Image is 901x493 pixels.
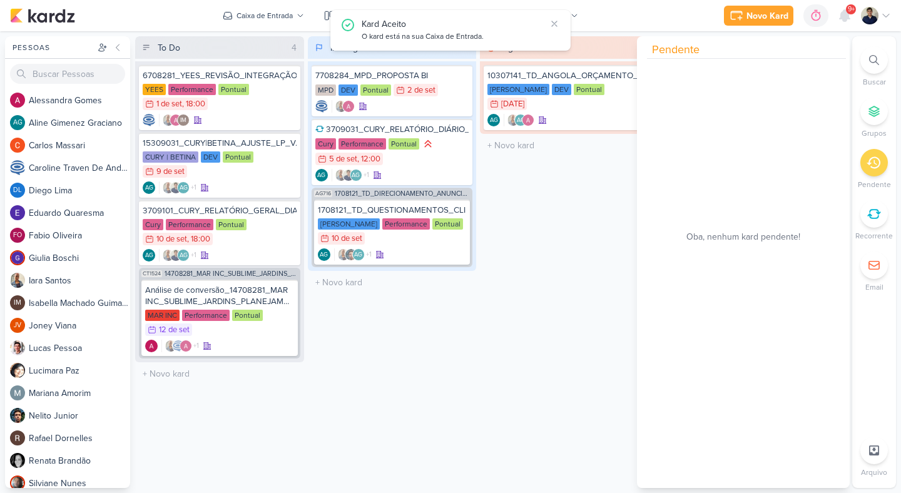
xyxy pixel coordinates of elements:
p: Pendente [858,179,891,190]
div: Pontual [232,310,263,321]
div: Colaboradores: Iara Santos, Alessandra Gomes, Isabella Machado Guimarães [159,114,190,126]
input: + Novo kard [482,136,646,155]
div: DEV [552,84,571,95]
div: Colaboradores: Iara Santos, Alessandra Gomes [332,100,355,113]
div: 2 de set [407,86,435,94]
div: Pontual [360,84,391,96]
img: Lucimara Paz [10,363,25,378]
div: G i u l i a B o s c h i [29,252,130,265]
div: Colaboradores: Iara Santos, Aline Gimenez Graciano, Alessandra Gomes [504,114,534,126]
div: Aline Gimenez Graciano [143,249,155,262]
div: Colaboradores: Iara Santos, Levy Pessoa, Aline Gimenez Graciano, Alessandra Gomes [159,181,196,194]
div: Pontual [223,151,253,163]
div: 1708121_TD_QUESTIONAMENTOS_CLIENTE_V.3 [318,205,467,216]
p: AG [517,118,525,124]
img: Rafael Dornelles [10,430,25,445]
div: I s a b e l l a M a c h a d o G u i m a r ã e s [29,297,130,310]
div: S i l v i a n e N u n e s [29,477,130,490]
img: Alessandra Gomes [342,100,355,113]
img: Alessandra Gomes [180,340,192,352]
button: Novo Kard [724,6,793,26]
p: AG [354,252,362,258]
div: Aline Gimenez Graciano [177,249,190,262]
div: , 18:00 [187,235,210,243]
div: C a r l o s M a s s a r i [29,139,130,152]
img: Alessandra Gomes [10,93,25,108]
div: 6708281_YEES_REVISÃO_INTEGRAÇÃO_MORADA [143,70,297,81]
div: Aline Gimenez Graciano [143,181,155,194]
p: DL [13,187,22,194]
div: Criador(a): Aline Gimenez Graciano [143,249,155,262]
div: Colaboradores: Iara Santos, Levy Pessoa, Aline Gimenez Graciano, Alessandra Gomes [332,169,369,181]
img: Iara Santos [162,114,175,126]
img: Eduardo Quaresma [10,205,25,220]
div: [PERSON_NAME] [318,218,380,230]
div: Pessoas [10,42,95,53]
div: MPD [315,84,336,96]
input: + Novo kard [310,273,474,292]
img: Iara Santos [10,273,25,288]
img: kardz.app [10,8,75,23]
div: Performance [168,84,216,95]
div: DEV [339,84,358,96]
div: 3709101_CURY_RELATÓRIO_GERAL_DIA_C_10.09 [143,205,297,216]
div: Aline Gimenez Graciano [352,248,365,261]
div: Pontual [389,138,419,150]
div: Aline Gimenez Graciano [318,248,330,261]
p: AG [352,173,360,179]
span: +1 [190,183,196,193]
p: Grupos [862,128,887,139]
div: 1 de set [156,100,182,108]
input: Buscar Pessoas [10,64,125,84]
div: , 12:00 [357,155,380,163]
div: Diego Lima [10,183,25,198]
img: Caroline Traven De Andrade [10,160,25,175]
div: 3709031_CURY_RELATÓRIO_DIÁRIO_CAMPANHA_DIA"C"_SP [315,124,469,135]
div: 10 de set [156,235,187,243]
div: Cury [315,138,336,150]
p: IM [180,118,186,124]
p: Email [865,282,883,293]
div: R e n a t a B r a n d ã o [29,454,130,467]
div: 10 de set [332,235,362,243]
div: 9 de set [156,168,185,176]
div: Pontual [218,84,249,95]
div: Criador(a): Caroline Traven De Andrade [143,114,155,126]
div: Performance [182,310,230,321]
span: Oba, nenhum kard pendente! [686,230,800,243]
div: CURY | BETINA [143,151,198,163]
div: Aline Gimenez Graciano [177,181,190,194]
li: Ctrl + F [852,46,896,88]
p: AG [180,253,188,259]
img: Iara Santos [165,340,177,352]
span: CT1524 [141,270,162,277]
img: Nelito Junior [345,248,357,261]
p: Recorrente [855,230,893,241]
img: Caroline Traven De Andrade [172,340,185,352]
img: Lucas Pessoa [10,340,25,355]
div: M a r i a n a A m o r i m [29,387,130,400]
div: 10307141_TD_ANGOLA_ORÇAMENTO_DEV_SITE_ANGOLA [487,70,641,81]
div: Criador(a): Aline Gimenez Graciano [143,181,155,194]
div: Cury [143,219,163,230]
div: Isabella Machado Guimarães [177,114,190,126]
img: Silviane Nunes [10,475,25,490]
div: D i e g o L i m a [29,184,130,197]
div: Novo Kard [746,9,788,23]
div: Performance [339,138,386,150]
div: Aline Gimenez Graciano [487,114,500,126]
div: 15309031_CURY|BETINA_AJUSTE_LP_V.2 [143,138,297,149]
span: +1 [192,341,199,351]
img: Caroline Traven De Andrade [315,100,328,113]
div: 1 [633,41,646,54]
div: YEES [143,84,166,95]
span: AG716 [314,190,332,197]
p: AG [13,119,23,126]
div: Pontual [216,219,247,230]
div: R a f a e l D o r n e l l e s [29,432,130,445]
div: Colaboradores: Iara Santos, Caroline Traven De Andrade, Alessandra Gomes, Isabella Machado Guimarães [161,340,199,352]
div: Colaboradores: Iara Santos, Nelito Junior, Aline Gimenez Graciano, Alessandra Gomes [334,248,372,261]
div: 4 [287,41,302,54]
div: Joney Viana [10,318,25,333]
div: Análise de conversão_14708281_MAR INC_SUBLIME_JARDINS_PLANEJAMENTO ESTRATÉGICO [145,285,294,307]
